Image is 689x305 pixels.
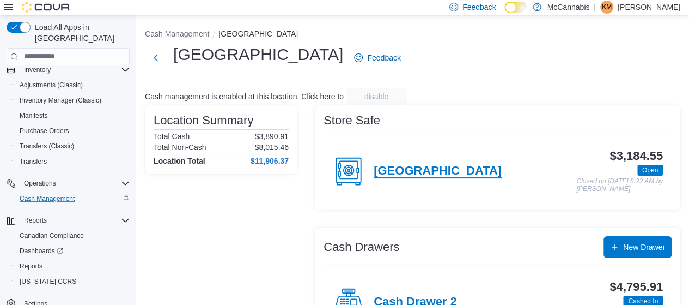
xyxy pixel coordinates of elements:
span: Transfers [20,157,47,166]
p: Closed on [DATE] 8:22 AM by [PERSON_NAME] [576,178,663,193]
a: Canadian Compliance [15,229,88,242]
input: Dark Mode [504,2,527,13]
span: Load All Apps in [GEOGRAPHIC_DATA] [31,22,130,44]
span: Reports [20,262,42,271]
span: Transfers [15,155,130,168]
span: Transfers (Classic) [15,140,130,153]
button: [US_STATE] CCRS [11,274,134,289]
button: Adjustments (Classic) [11,77,134,93]
h3: $4,795.91 [609,280,663,294]
span: Reports [15,260,130,273]
span: Open [637,165,663,176]
div: Kaylee McAllister [600,1,613,14]
p: | [594,1,596,14]
span: Dark Mode [504,13,505,14]
h4: [GEOGRAPHIC_DATA] [374,164,502,178]
button: Reports [11,259,134,274]
h4: Location Total [154,157,205,165]
button: Next [145,47,167,69]
span: Inventory Manager (Classic) [20,96,101,105]
span: Operations [24,179,56,188]
span: disable [364,91,388,102]
img: Cova [22,2,71,13]
a: Feedback [350,47,405,69]
h3: Cash Drawers [324,241,399,254]
a: Dashboards [15,244,68,258]
span: Adjustments (Classic) [15,79,130,92]
span: Dashboards [15,244,130,258]
h4: $11,906.37 [251,157,289,165]
h1: [GEOGRAPHIC_DATA] [173,44,343,65]
button: Manifests [11,108,134,123]
span: Cash Management [15,192,130,205]
button: Canadian Compliance [11,228,134,243]
button: Cash Management [11,191,134,206]
span: Feedback [367,52,400,63]
a: Purchase Orders [15,124,74,137]
span: Canadian Compliance [15,229,130,242]
span: Transfers (Classic) [20,142,74,151]
button: [GEOGRAPHIC_DATA] [218,29,298,38]
button: New Drawer [603,236,672,258]
p: Cash management is enabled at this location. Click here to [145,92,344,101]
p: McCannabis [547,1,589,14]
span: Adjustments (Classic) [20,81,83,89]
button: Cash Management [145,29,209,38]
span: Cash Management [20,194,75,203]
h3: Location Summary [154,114,253,127]
span: KM [602,1,612,14]
button: Purchase Orders [11,123,134,139]
button: Inventory Manager (Classic) [11,93,134,108]
span: Feedback [462,2,496,13]
span: Washington CCRS [15,275,130,288]
span: [US_STATE] CCRS [20,277,76,286]
a: Inventory Manager (Classic) [15,94,106,107]
span: Inventory [20,63,130,76]
button: Transfers [11,154,134,169]
p: $3,890.91 [255,132,289,141]
h3: Store Safe [324,114,380,127]
span: Operations [20,177,130,190]
a: Transfers (Classic) [15,140,78,153]
button: Inventory [2,62,134,77]
span: Purchase Orders [15,124,130,137]
a: Transfers [15,155,51,168]
button: Reports [2,213,134,228]
button: Reports [20,214,51,227]
a: Adjustments (Classic) [15,79,87,92]
span: Manifests [15,109,130,122]
button: Transfers (Classic) [11,139,134,154]
a: Manifests [15,109,52,122]
span: Canadian Compliance [20,231,84,240]
span: Manifests [20,111,47,120]
span: Inventory Manager (Classic) [15,94,130,107]
button: Operations [20,177,60,190]
p: [PERSON_NAME] [618,1,680,14]
span: Dashboards [20,247,63,255]
button: disable [346,88,407,105]
span: Reports [24,216,47,225]
h6: Total Non-Cash [154,143,206,152]
button: Inventory [20,63,55,76]
span: Reports [20,214,130,227]
h6: Total Cash [154,132,190,141]
span: Open [642,165,658,175]
nav: An example of EuiBreadcrumbs [145,28,680,41]
h3: $3,184.55 [609,149,663,163]
p: $8,015.46 [255,143,289,152]
a: Dashboards [11,243,134,259]
span: New Drawer [623,242,665,253]
span: Purchase Orders [20,127,69,135]
a: Cash Management [15,192,79,205]
a: [US_STATE] CCRS [15,275,81,288]
a: Reports [15,260,47,273]
button: Operations [2,176,134,191]
span: Inventory [24,65,51,74]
